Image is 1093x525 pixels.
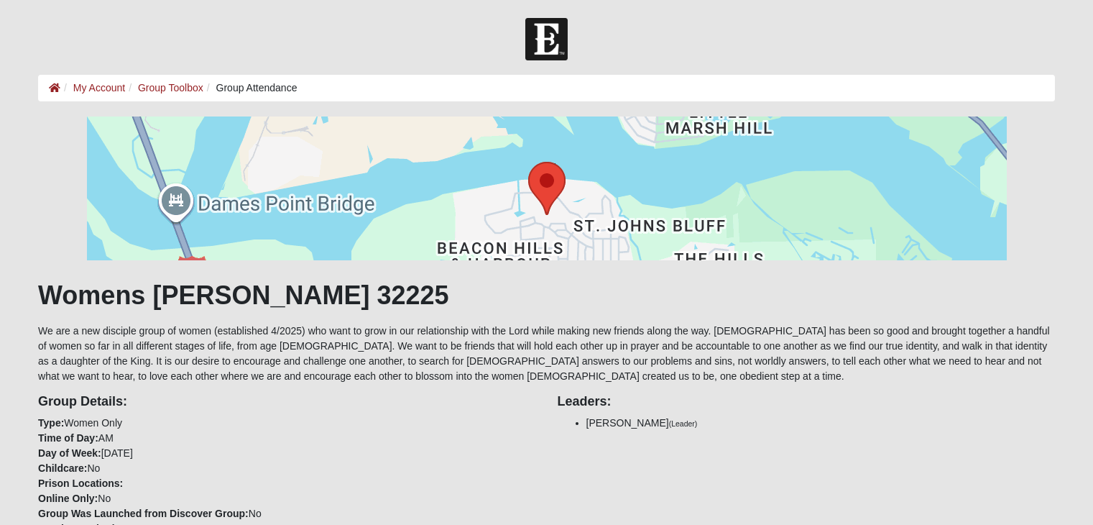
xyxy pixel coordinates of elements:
[558,394,1055,410] h4: Leaders:
[38,394,535,410] h4: Group Details:
[38,493,98,504] strong: Online Only:
[38,417,64,429] strong: Type:
[318,506,326,521] a: Web cache enabled
[117,508,212,521] span: ViewState Size: 49 KB
[1058,500,1084,521] a: Page Properties (Alt+P)
[38,462,87,474] strong: Childcare:
[38,432,98,444] strong: Time of Day:
[203,81,298,96] li: Group Attendance
[38,478,123,489] strong: Prison Locations:
[669,419,698,428] small: (Leader)
[73,82,125,93] a: My Account
[14,509,102,519] a: Page Load Time: 1.17s
[525,18,568,60] img: Church of Eleven22 Logo
[138,82,203,93] a: Group Toolbox
[586,416,1055,431] li: [PERSON_NAME]
[38,447,101,459] strong: Day of Week:
[38,280,1055,311] h1: Womens [PERSON_NAME] 32225
[223,508,307,521] span: HTML Size: 181 KB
